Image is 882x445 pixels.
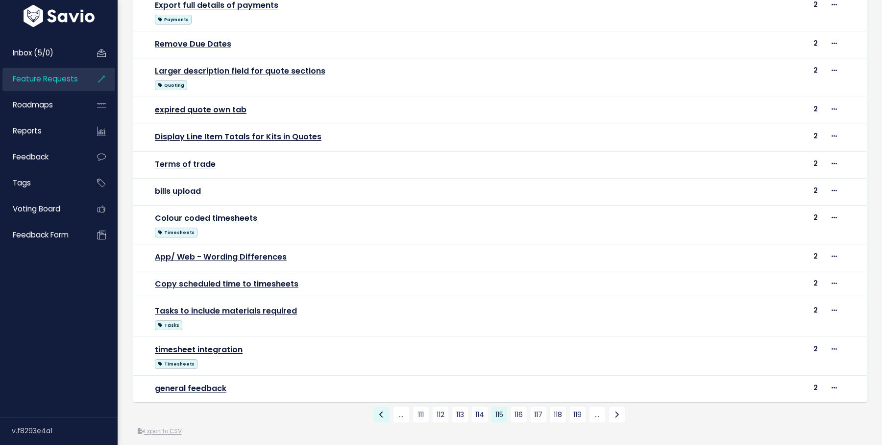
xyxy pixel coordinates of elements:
a: expired quote own tab [155,104,246,115]
td: 2 [714,58,824,97]
a: Quoting [155,79,187,91]
span: Tasks [155,320,182,330]
span: Roadmaps [13,100,53,110]
td: 2 [714,298,824,337]
div: v.f8293e4a1 [12,418,118,444]
span: Payments [155,15,192,25]
a: Copy scheduled time to timesheets [155,278,298,289]
a: Feedback form [2,224,81,246]
a: … [589,407,605,422]
span: Tags [13,178,31,188]
span: Voting Board [13,204,60,214]
span: 115 [491,407,507,422]
td: 2 [714,205,824,244]
a: Payments [155,13,192,25]
span: Inbox (5/0) [13,48,53,58]
span: Reports [13,126,42,136]
a: 112 [433,407,448,422]
span: Timesheets [155,228,197,237]
span: Feedback form [13,230,69,240]
a: 118 [550,407,566,422]
td: 2 [714,244,824,271]
a: Timesheets [155,357,197,369]
td: 2 [714,337,824,376]
td: 2 [714,178,824,205]
a: timesheet integration [155,344,243,355]
a: Voting Board [2,198,81,220]
a: … [393,407,409,422]
a: Timesheets [155,226,197,238]
a: 116 [511,407,527,422]
a: Tasks to include materials required [155,305,297,316]
td: 2 [714,151,824,178]
a: 113 [452,407,468,422]
img: logo-white.9d6f32f41409.svg [21,5,97,27]
a: Terms of trade [155,158,216,170]
a: Inbox (5/0) [2,42,81,64]
a: 114 [472,407,488,422]
a: Tags [2,172,81,194]
td: 2 [714,376,824,403]
span: Timesheets [155,359,197,369]
a: 119 [570,407,586,422]
a: 117 [531,407,546,422]
a: Tasks [155,318,182,331]
span: Feedback [13,152,49,162]
a: App/ Web - Wording Differences [155,251,287,262]
a: Display Line Item Totals for Kits in Quotes [155,131,321,142]
span: Feature Requests [13,74,78,84]
a: bills upload [155,185,201,197]
td: 2 [714,124,824,151]
a: Export to CSV [138,427,182,435]
a: Reports [2,120,81,142]
span: Quoting [155,80,187,90]
a: Remove Due Dates [155,38,231,50]
td: 2 [714,97,824,124]
td: 2 [714,271,824,298]
a: 111 [413,407,429,422]
a: Colour coded timesheets [155,212,257,224]
a: Larger description field for quote sections [155,65,325,77]
a: general feedback [155,383,226,394]
a: Roadmaps [2,94,81,116]
td: 2 [714,31,824,58]
a: Feedback [2,146,81,168]
a: Feature Requests [2,68,81,90]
